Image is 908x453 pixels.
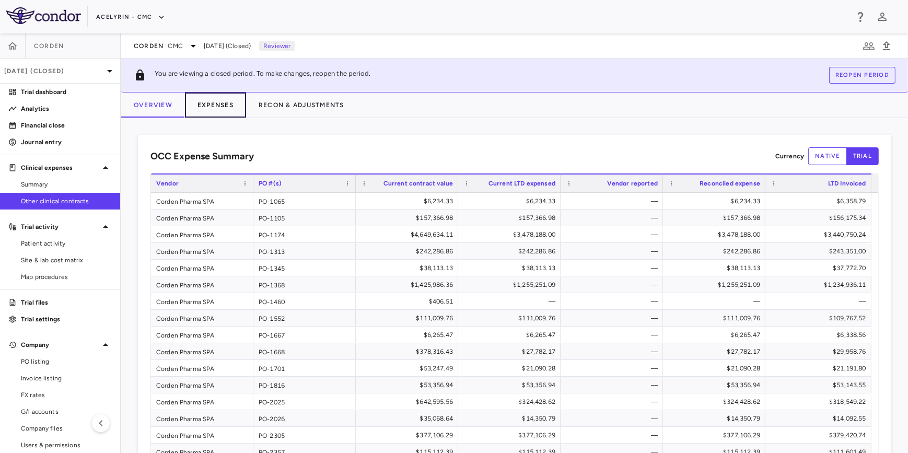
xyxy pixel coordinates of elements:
div: $53,356.94 [672,377,760,393]
div: Corden Pharma SPA [151,360,253,376]
div: $35,068.64 [365,410,453,427]
div: $3,478,188.00 [672,226,760,243]
div: $38,113.13 [672,260,760,276]
span: LTD Invoiced [828,180,866,187]
span: Vendor [156,180,179,187]
button: native [808,147,847,165]
div: $157,366.98 [672,210,760,226]
div: PO-1345 [253,260,356,276]
button: Recon & Adjustments [246,92,357,118]
div: $6,338.56 [775,327,866,343]
div: $157,366.98 [365,210,453,226]
div: $21,090.28 [672,360,760,377]
div: $6,265.47 [365,327,453,343]
div: $242,286.86 [468,243,555,260]
span: PO listing [21,357,112,366]
div: $37,772.70 [775,260,866,276]
div: — [570,427,658,444]
div: PO-1313 [253,243,356,259]
p: Journal entry [21,137,112,147]
div: $642,595.56 [365,393,453,410]
div: — [570,327,658,343]
div: PO-1368 [253,276,356,293]
div: $27,782.17 [468,343,555,360]
div: PO-1065 [253,193,356,209]
p: [DATE] (Closed) [4,66,103,76]
div: Corden Pharma SPA [151,327,253,343]
span: Site & lab cost matrix [21,255,112,265]
div: $377,106.29 [365,427,453,444]
p: Trial settings [21,315,112,324]
div: — [570,193,658,210]
div: PO-2025 [253,393,356,410]
div: Corden Pharma SPA [151,243,253,259]
div: $243,351.00 [775,243,866,260]
div: Corden Pharma SPA [151,427,253,443]
div: — [570,293,658,310]
div: PO-1174 [253,226,356,242]
p: Trial files [21,298,112,307]
p: You are viewing a closed period. To make changes, reopen the period. [155,69,370,82]
div: $3,440,750.24 [775,226,866,243]
div: — [672,293,760,310]
p: Analytics [21,104,112,113]
div: $4,649,634.11 [365,226,453,243]
div: $111,009.76 [365,310,453,327]
div: $38,113.13 [365,260,453,276]
div: $6,234.33 [468,193,555,210]
div: Corden Pharma SPA [151,393,253,410]
div: $53,247.49 [365,360,453,377]
div: $6,265.47 [672,327,760,343]
div: — [570,276,658,293]
div: $29,958.76 [775,343,866,360]
div: — [570,360,658,377]
p: Company [21,340,99,350]
div: $324,428.62 [672,393,760,410]
div: $38,113.13 [468,260,555,276]
span: [DATE] (Closed) [204,41,251,51]
span: Company files [21,424,112,433]
div: Corden Pharma SPA [151,410,253,426]
p: Reviewer [259,41,295,51]
span: Current contract value [383,180,453,187]
span: Corden [34,42,64,50]
div: $406.51 [365,293,453,310]
div: PO-1701 [253,360,356,376]
div: Corden Pharma SPA [151,226,253,242]
div: $1,425,986.36 [365,276,453,293]
div: $6,234.33 [365,193,453,210]
div: $14,092.55 [775,410,866,427]
p: Trial activity [21,222,99,231]
span: Invoice listing [21,374,112,383]
button: Expenses [185,92,246,118]
div: Corden Pharma SPA [151,343,253,359]
h6: OCC Expense Summary [150,149,254,164]
div: $14,350.79 [468,410,555,427]
p: Financial close [21,121,112,130]
div: Corden Pharma SPA [151,210,253,226]
div: $377,106.29 [672,427,760,444]
div: PO-1105 [253,210,356,226]
div: Corden Pharma SPA [151,377,253,393]
div: $324,428.62 [468,393,555,410]
p: Clinical expenses [21,163,99,172]
div: — [468,293,555,310]
div: PO-1552 [253,310,356,326]
div: $1,255,251.09 [672,276,760,293]
span: Summary [21,180,112,189]
div: Corden Pharma SPA [151,260,253,276]
button: Acelyrin - CMC [96,9,165,26]
div: — [570,343,658,360]
div: — [570,310,658,327]
button: Overview [121,92,185,118]
span: Map procedures [21,272,112,282]
div: $377,106.29 [468,427,555,444]
div: $157,366.98 [468,210,555,226]
div: Corden Pharma SPA [151,310,253,326]
button: trial [846,147,879,165]
div: — [570,393,658,410]
span: FX rates [21,390,112,400]
div: — [570,410,658,427]
div: Corden Pharma SPA [151,276,253,293]
div: PO-1667 [253,327,356,343]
